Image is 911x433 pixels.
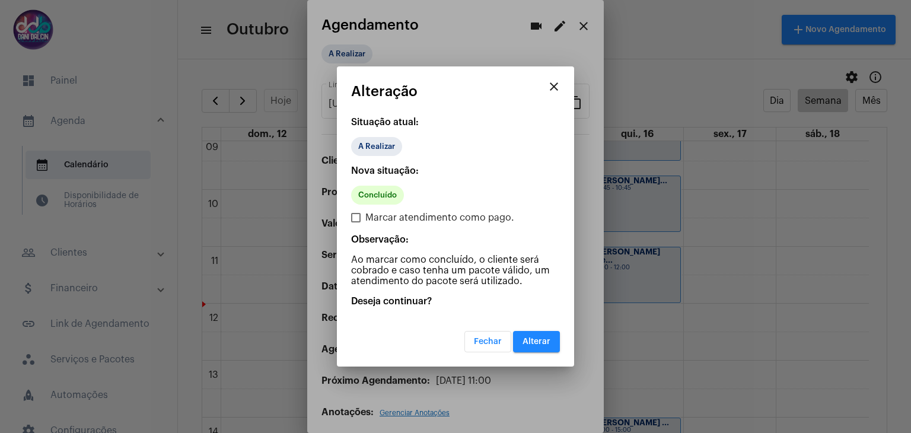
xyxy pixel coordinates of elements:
[351,234,560,245] p: Observação:
[365,211,514,225] span: Marcar atendimento como pago.
[464,331,511,352] button: Fechar
[351,186,404,205] mat-chip: Concluído
[523,338,550,346] span: Alterar
[351,296,560,307] p: Deseja continuar?
[351,254,560,286] p: Ao marcar como concluído, o cliente será cobrado e caso tenha um pacote válido, um atendimento do...
[351,117,560,128] p: Situação atual:
[547,79,561,94] mat-icon: close
[513,331,560,352] button: Alterar
[351,165,560,176] p: Nova situação:
[474,338,502,346] span: Fechar
[351,137,402,156] mat-chip: A Realizar
[351,84,418,99] span: Alteração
